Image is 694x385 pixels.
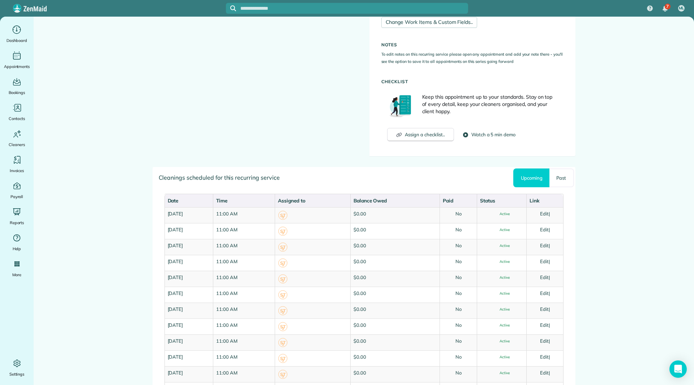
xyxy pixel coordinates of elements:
td: $0.00 [350,350,440,366]
small: 3 [279,373,287,380]
td: No [440,255,477,271]
td: $0.00 [350,287,440,303]
span: Watch a 5 min demo [471,131,515,138]
a: Edit [540,338,549,344]
td: 11:00 AM [213,255,275,271]
a: Edit [540,306,549,312]
span: ST [278,322,287,331]
span: Active [494,339,510,343]
a: Contacts [3,102,31,122]
td: $0.00 [350,255,440,271]
td: 11:00 AM [213,239,275,255]
span: Active [494,324,510,327]
div: Date [168,197,210,204]
span: ST [278,258,287,268]
small: 3 [279,230,287,237]
td: 11:00 AM [213,334,275,350]
span: More [12,271,21,278]
small: To edit notes on this recurring service please open any appointment and add your note there - you... [381,52,563,64]
span: Contacts [9,115,25,122]
td: [DATE] [164,287,213,303]
small: 3 [279,246,287,253]
svg: Focus search [230,5,236,11]
td: 11:00 AM [213,207,275,223]
a: Dashboard [3,24,31,44]
a: Cleaners [3,128,31,148]
td: [DATE] [164,239,213,255]
a: Edit [540,290,549,296]
td: No [440,334,477,350]
a: Appointments [3,50,31,70]
h5: Checklist [381,79,564,84]
td: [DATE] [164,303,213,318]
td: [DATE] [164,223,213,239]
td: | [526,271,563,287]
td: No [440,366,477,382]
span: Invoices [10,167,24,174]
td: [DATE] [164,334,213,350]
button: Assign a checklist.. [387,128,454,142]
td: No [440,350,477,366]
td: [DATE] [164,271,213,287]
td: [DATE] [164,207,213,223]
td: No [440,207,477,223]
td: $0.00 [350,334,440,350]
span: Active [494,308,510,311]
small: 3 [279,262,287,269]
td: | [526,366,563,382]
td: $0.00 [350,207,440,223]
a: Edit [540,370,549,376]
a: Edit [540,322,549,328]
td: $0.00 [350,223,440,239]
td: | [526,207,563,223]
div: Balance Owed [354,197,437,204]
div: Open Intercom Messenger [669,360,687,378]
td: $0.00 [350,271,440,287]
span: ST [278,243,287,252]
a: Edit [540,274,549,280]
td: | [526,303,563,318]
a: Edit [540,211,549,217]
div: Link [530,197,560,204]
span: 7 [666,4,669,9]
a: Reports [3,206,31,226]
div: Cleanings scheduled for this recurring service [153,167,575,188]
small: 3 [279,278,287,285]
span: Active [494,371,510,375]
span: ST [278,227,287,236]
span: Cleaners [9,141,25,148]
td: [DATE] [164,255,213,271]
td: 11:00 AM [213,303,275,318]
small: 3 [279,325,287,332]
td: | [526,239,563,255]
span: Active [494,355,510,359]
td: [DATE] [164,366,213,382]
span: Help [13,245,21,252]
a: Edit [540,243,549,248]
h5: Notes [381,42,564,47]
td: [DATE] [164,350,213,366]
a: Help [3,232,31,252]
span: ST [278,338,287,347]
span: Assign a checklist.. [405,131,445,138]
span: Active [494,292,510,295]
td: 11:00 AM [213,366,275,382]
a: Past [549,168,574,187]
a: Edit [540,354,549,360]
a: Invoices [3,154,31,174]
button: Watch a 5 min demo [463,131,515,138]
td: $0.00 [350,303,440,318]
span: ST [278,290,287,299]
button: Focus search [226,5,236,11]
small: 3 [279,357,287,364]
td: | [526,350,563,366]
td: $0.00 [350,318,440,334]
span: ST [278,211,287,220]
a: Edit [540,258,549,264]
span: ST [278,370,287,379]
td: No [440,318,477,334]
td: 11:00 AM [213,271,275,287]
span: Active [494,228,510,232]
a: Settings [3,358,31,378]
span: ML [679,5,684,11]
